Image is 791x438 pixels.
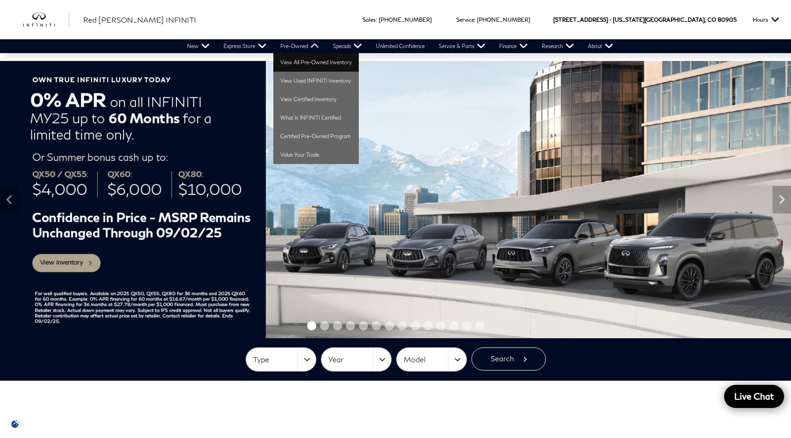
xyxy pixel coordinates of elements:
[273,109,359,127] a: What Is INFINITI Certified
[456,16,474,23] span: Service
[320,321,329,330] span: Go to slide 2
[180,39,217,53] a: New
[180,39,620,53] nav: Main Navigation
[326,39,369,53] a: Specials
[581,39,620,53] a: About
[253,352,297,367] span: Type
[492,39,535,53] a: Finance
[535,39,581,53] a: Research
[83,14,196,25] a: Red [PERSON_NAME] INFINITI
[471,347,546,371] button: Search
[398,321,407,330] span: Go to slide 8
[273,39,326,53] a: Pre-Owned
[273,146,359,164] a: Value Your Trade
[724,385,784,408] a: Live Chat
[5,419,26,429] section: Click to Open Cookie Consent Modal
[23,12,69,27] img: INFINITI
[411,321,420,330] span: Go to slide 9
[246,348,316,371] button: Type
[730,390,779,402] span: Live Chat
[449,321,459,330] span: Go to slide 12
[346,321,355,330] span: Go to slide 4
[273,72,359,90] a: View Used INFINITI Inventory
[397,348,466,371] button: Model
[369,39,432,53] a: Unlimited Confidence
[273,90,359,109] a: View Certified Inventory
[362,16,376,23] span: Sales
[477,16,530,23] a: [PHONE_NUMBER]
[462,321,471,330] span: Go to slide 13
[404,352,448,367] span: Model
[333,321,342,330] span: Go to slide 3
[474,16,476,23] span: :
[23,12,69,27] a: infiniti
[379,16,432,23] a: [PHONE_NUMBER]
[432,39,492,53] a: Service & Parts
[321,348,391,371] button: Year
[5,419,26,429] img: Opt-Out Icon
[553,16,737,23] a: [STREET_ADDRESS] • [US_STATE][GEOGRAPHIC_DATA], CO 80905
[307,321,316,330] span: Go to slide 1
[436,321,446,330] span: Go to slide 11
[359,321,368,330] span: Go to slide 5
[273,127,359,146] a: Certified Pre-Owned Program
[83,15,196,24] span: Red [PERSON_NAME] INFINITI
[376,16,377,23] span: :
[385,321,394,330] span: Go to slide 7
[372,321,381,330] span: Go to slide 6
[217,39,273,53] a: Express Store
[328,352,373,367] span: Year
[773,186,791,213] div: Next
[273,53,359,72] a: View All Pre-Owned Inventory
[423,321,433,330] span: Go to slide 10
[475,321,484,330] span: Go to slide 14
